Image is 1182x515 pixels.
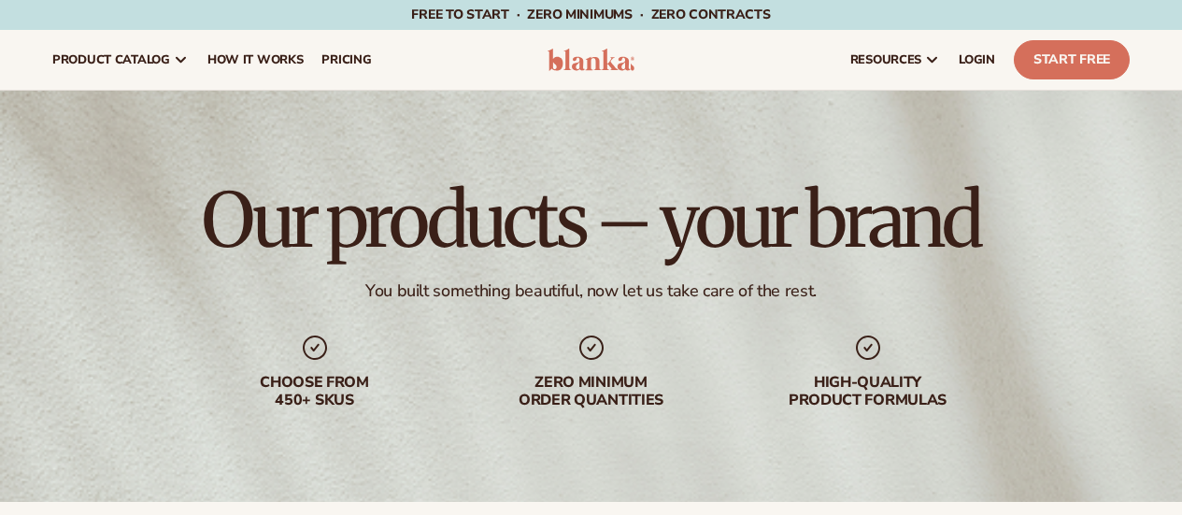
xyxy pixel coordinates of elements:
span: Free to start · ZERO minimums · ZERO contracts [411,6,770,23]
span: How It Works [207,52,304,67]
div: Zero minimum order quantities [472,374,711,409]
span: pricing [321,52,371,67]
a: Start Free [1014,40,1130,79]
div: High-quality product formulas [748,374,988,409]
div: Choose from 450+ Skus [195,374,434,409]
a: resources [841,30,949,90]
a: LOGIN [949,30,1004,90]
a: pricing [312,30,380,90]
img: logo [548,49,635,71]
span: product catalog [52,52,170,67]
a: How It Works [198,30,313,90]
span: LOGIN [959,52,995,67]
a: product catalog [43,30,198,90]
span: resources [850,52,921,67]
h1: Our products – your brand [202,183,979,258]
div: You built something beautiful, now let us take care of the rest. [365,280,817,302]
